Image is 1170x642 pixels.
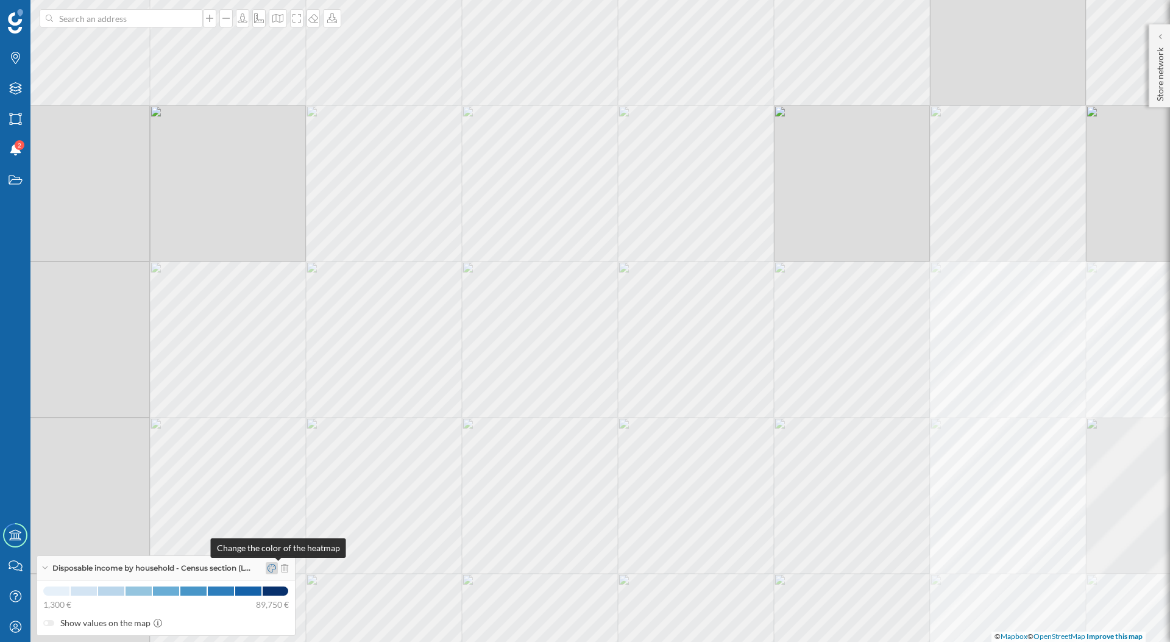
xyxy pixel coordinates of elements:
div: © © [991,632,1146,642]
p: Store network [1154,43,1166,101]
a: Mapbox [1001,632,1027,641]
span: 1,300 € [43,599,71,611]
a: Improve this map [1087,632,1143,641]
span: Support [24,9,65,20]
span: 2 [18,139,21,151]
a: OpenStreetMap [1033,632,1085,641]
div: Change the color of the heatmap [211,538,346,558]
span: Disposable income by household - Census section (L… [52,563,250,574]
span: 89,750 € [256,599,289,611]
label: Show values on the map [43,617,289,629]
img: Geoblink Logo [8,9,23,34]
